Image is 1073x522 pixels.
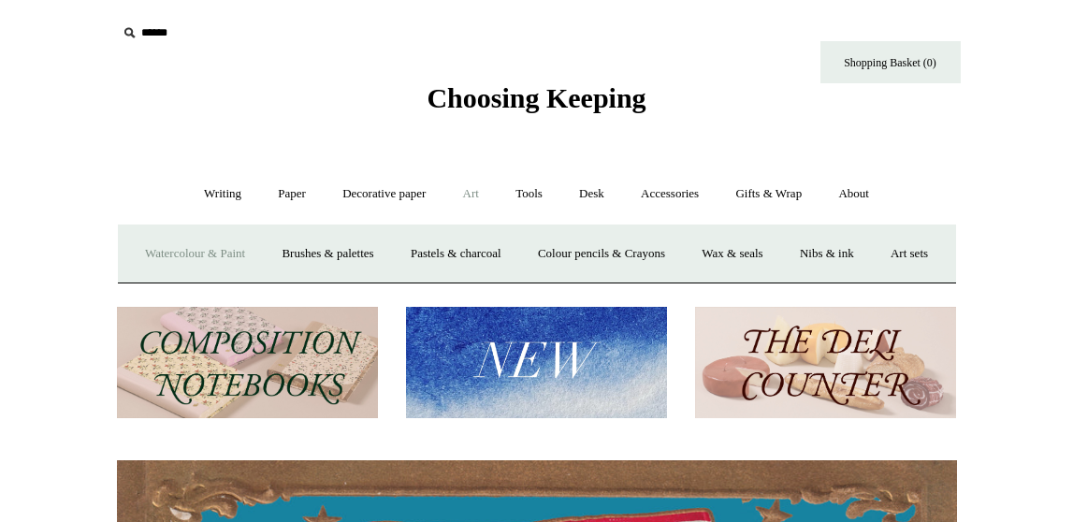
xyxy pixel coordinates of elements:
[427,82,645,113] span: Choosing Keeping
[820,41,961,83] a: Shopping Basket (0)
[117,307,378,418] img: 202302 Composition ledgers.jpg__PID:69722ee6-fa44-49dd-a067-31375e5d54ec
[718,169,819,219] a: Gifts & Wrap
[821,169,886,219] a: About
[874,229,945,279] a: Art sets
[406,307,667,418] img: New.jpg__PID:f73bdf93-380a-4a35-bcfe-7823039498e1
[783,229,871,279] a: Nibs & ink
[695,307,956,418] img: The Deli Counter
[624,169,716,219] a: Accessories
[128,229,262,279] a: Watercolour & Paint
[261,169,323,219] a: Paper
[187,169,258,219] a: Writing
[427,97,645,110] a: Choosing Keeping
[446,169,496,219] a: Art
[326,169,442,219] a: Decorative paper
[499,169,559,219] a: Tools
[685,229,779,279] a: Wax & seals
[394,229,518,279] a: Pastels & charcoal
[521,229,682,279] a: Colour pencils & Crayons
[562,169,621,219] a: Desk
[265,229,390,279] a: Brushes & palettes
